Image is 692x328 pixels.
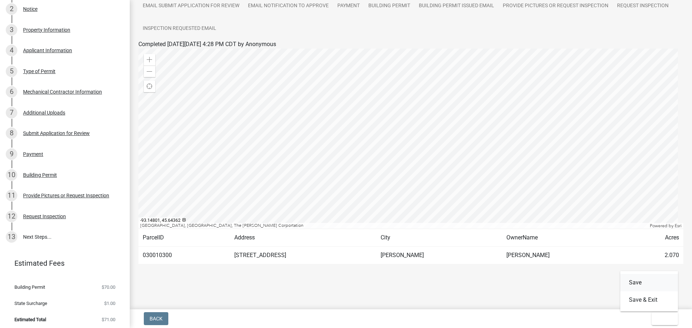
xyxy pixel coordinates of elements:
span: Building Permit [14,285,45,289]
td: [PERSON_NAME] [502,247,627,264]
div: 8 [6,127,17,139]
div: Applicant Information [23,48,72,53]
button: Save [620,274,678,291]
div: Type of Permit [23,69,56,74]
td: Address [230,229,376,247]
div: Additional Uploads [23,110,65,115]
a: Inspection Requested Email [138,17,221,40]
td: [PERSON_NAME] [376,247,502,264]
button: Save & Exit [620,291,678,309]
div: 4 [6,45,17,56]
div: Submit Application for Review [23,131,90,136]
div: Exit [620,271,678,311]
div: Payment [23,152,43,157]
td: OwnerName [502,229,627,247]
a: Estimated Fees [6,256,118,270]
a: Esri [675,223,682,228]
td: ParcelID [138,229,230,247]
td: [STREET_ADDRESS] [230,247,376,264]
div: Zoom in [144,54,155,66]
span: State Surcharge [14,301,47,306]
div: Request Inspection [23,214,66,219]
div: [GEOGRAPHIC_DATA], [GEOGRAPHIC_DATA], The [PERSON_NAME] Corportation [138,223,648,229]
div: 7 [6,107,17,118]
span: $1.00 [104,301,115,306]
div: 11 [6,190,17,201]
td: 030010300 [138,247,230,264]
span: $70.00 [102,285,115,289]
div: 3 [6,24,17,36]
div: 12 [6,211,17,222]
div: 13 [6,231,17,243]
span: Exit [657,316,668,322]
div: Property Information [23,27,70,32]
div: Provide Pictures or Request Inspection [23,193,109,198]
span: Estimated Total [14,317,46,322]
span: $71.00 [102,317,115,322]
div: 9 [6,148,17,160]
span: Back [150,316,163,322]
div: 2 [6,3,17,15]
td: City [376,229,502,247]
div: 10 [6,169,17,181]
div: Zoom out [144,66,155,77]
div: Mechanical Contractor Information [23,89,102,94]
div: 6 [6,86,17,98]
td: Acres [627,229,683,247]
button: Exit [652,312,678,325]
td: 2.070 [627,247,683,264]
div: Find my location [144,81,155,92]
button: Back [144,312,168,325]
div: Powered by [648,223,683,229]
div: Notice [23,6,37,12]
span: Completed [DATE][DATE] 4:28 PM CDT by Anonymous [138,41,276,48]
div: Building Permit [23,172,57,178]
div: 5 [6,66,17,77]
